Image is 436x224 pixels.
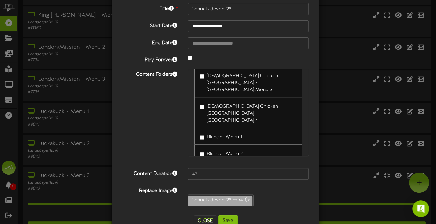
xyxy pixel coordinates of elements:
[207,151,243,157] span: Blundell Menu 2
[117,20,182,30] label: Start Date
[117,185,182,194] label: Replace Image
[200,74,204,79] input: [DEMOGRAPHIC_DATA] Chicken [GEOGRAPHIC_DATA] - [GEOGRAPHIC_DATA] Menu 3
[117,168,182,177] label: Content Duration
[117,69,182,78] label: Content Folders
[200,105,204,109] input: [DEMOGRAPHIC_DATA] Chicken [GEOGRAPHIC_DATA] - [GEOGRAPHIC_DATA] 4
[188,3,309,15] input: Title
[117,54,182,64] label: Play Forever
[117,3,182,13] label: Title
[188,168,309,180] input: 15
[412,200,429,217] div: Open Intercom Messenger
[207,135,242,140] span: Blundell Menu 1
[117,37,182,47] label: End Date
[200,152,204,157] input: Blundell Menu 2
[200,135,204,140] input: Blundell Menu 1
[207,73,278,93] span: [DEMOGRAPHIC_DATA] Chicken [GEOGRAPHIC_DATA] - [GEOGRAPHIC_DATA] Menu 3
[207,104,278,123] span: [DEMOGRAPHIC_DATA] Chicken [GEOGRAPHIC_DATA] - [GEOGRAPHIC_DATA] 4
